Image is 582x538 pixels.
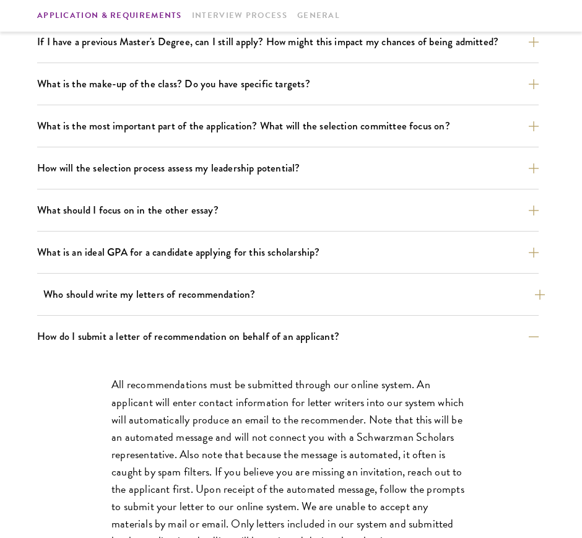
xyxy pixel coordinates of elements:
button: What is an ideal GPA for a candidate applying for this scholarship? [37,241,539,263]
button: How will the selection process assess my leadership potential? [37,157,539,179]
button: Who should write my letters of recommendation? [43,284,545,305]
button: What is the most important part of the application? What will the selection committee focus on? [37,115,539,137]
a: Application & Requirements [37,9,182,22]
a: Interview Process [192,9,287,22]
button: What is the make-up of the class? Do you have specific targets? [37,73,539,95]
button: What should I focus on in the other essay? [37,199,539,221]
button: How do I submit a letter of recommendation on behalf of an applicant? [37,326,539,347]
button: If I have a previous Master's Degree, can I still apply? How might this impact my chances of bein... [37,31,539,53]
a: General [297,9,340,22]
